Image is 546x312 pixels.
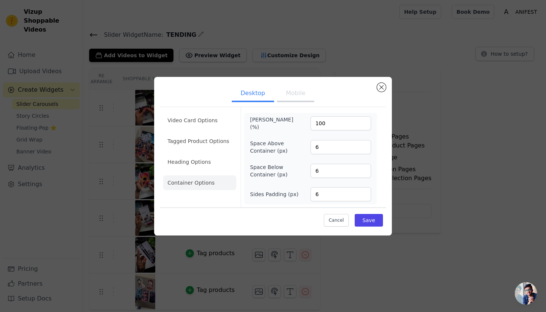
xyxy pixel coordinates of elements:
[232,86,274,102] button: Desktop
[250,140,290,155] label: Space Above Container (px)
[163,134,236,149] li: Tagged Product Options
[324,214,349,227] button: Cancel
[355,214,383,227] button: Save
[250,116,290,131] label: [PERSON_NAME] (%)
[163,175,236,190] li: Container Options
[250,163,290,178] label: Space Below Container (px)
[515,282,537,305] a: Open chat
[163,155,236,169] li: Heading Options
[250,191,298,198] label: Sides Padding (px)
[377,83,386,92] button: Close modal
[163,113,236,128] li: Video Card Options
[277,86,314,102] button: Mobile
